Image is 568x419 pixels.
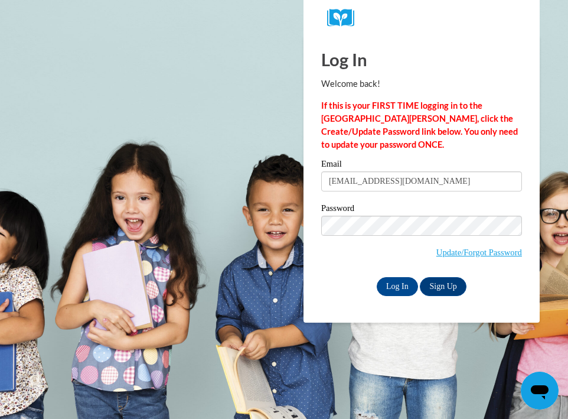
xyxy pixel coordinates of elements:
[436,248,522,257] a: Update/Forgot Password
[420,277,466,296] a: Sign Up
[327,9,516,27] a: COX Campus
[321,204,522,216] label: Password
[321,100,518,150] strong: If this is your FIRST TIME logging in to the [GEOGRAPHIC_DATA][PERSON_NAME], click the Create/Upd...
[321,47,522,72] h1: Log In
[377,277,418,296] input: Log In
[327,9,363,27] img: Logo brand
[521,372,559,410] iframe: Button to launch messaging window
[321,77,522,90] p: Welcome back!
[321,160,522,171] label: Email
